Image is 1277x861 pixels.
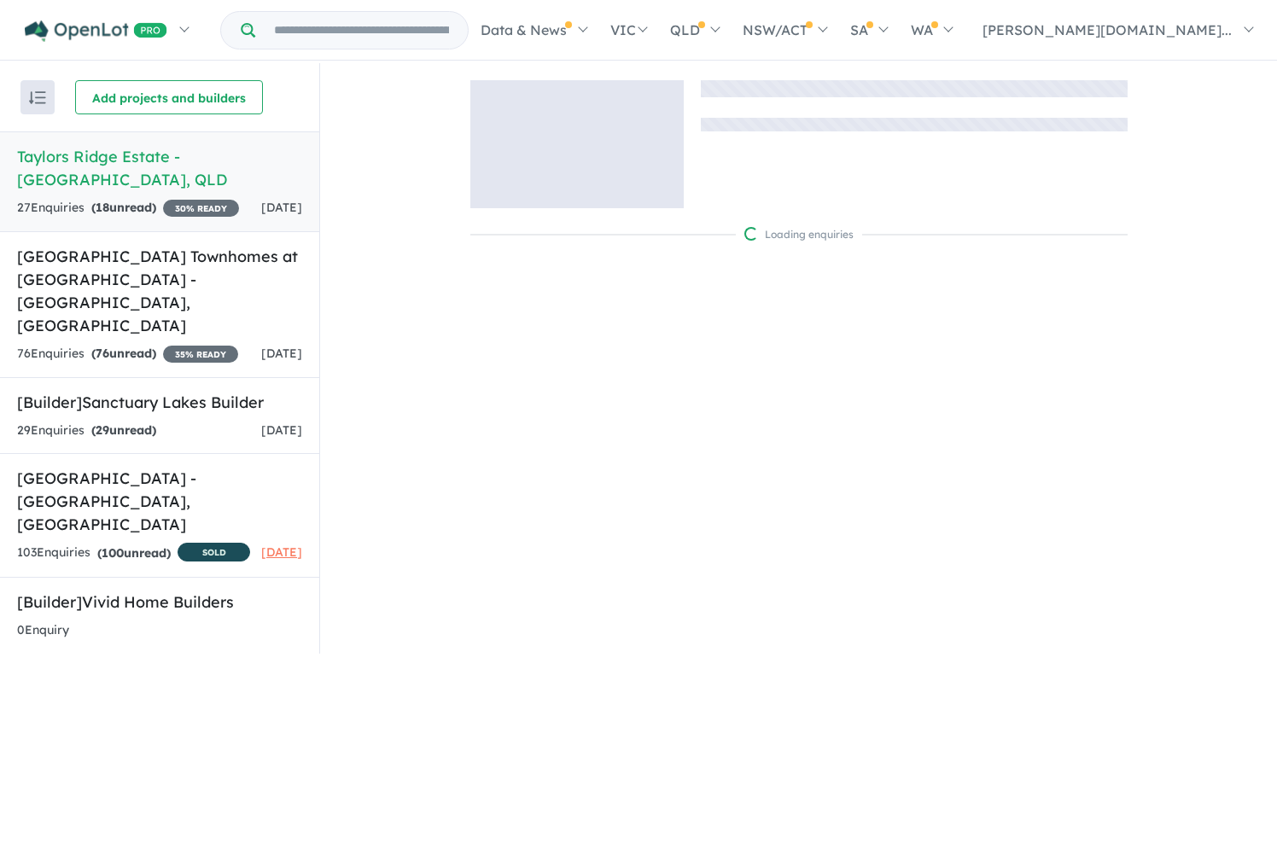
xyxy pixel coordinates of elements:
[17,421,156,441] div: 29 Enquir ies
[261,200,302,215] span: [DATE]
[17,245,302,337] h5: [GEOGRAPHIC_DATA] Townhomes at [GEOGRAPHIC_DATA] - [GEOGRAPHIC_DATA] , [GEOGRAPHIC_DATA]
[163,200,239,217] span: 30 % READY
[102,545,124,561] span: 100
[29,91,46,104] img: sort.svg
[96,346,109,361] span: 76
[163,346,238,363] span: 35 % READY
[17,543,250,564] div: 103 Enquir ies
[91,422,156,438] strong: ( unread)
[261,422,302,438] span: [DATE]
[983,21,1232,38] span: [PERSON_NAME][DOMAIN_NAME]...
[178,543,250,561] span: SOLD
[17,590,302,614] h5: [Builder] Vivid Home Builders
[259,12,464,49] input: Try estate name, suburb, builder or developer
[17,344,238,364] div: 76 Enquir ies
[97,545,171,561] strong: ( unread)
[261,346,302,361] span: [DATE]
[744,226,854,243] div: Loading enquiries
[96,200,109,215] span: 18
[17,467,302,536] h5: [GEOGRAPHIC_DATA] - [GEOGRAPHIC_DATA] , [GEOGRAPHIC_DATA]
[17,391,302,414] h5: [Builder] Sanctuary Lakes Builder
[75,80,263,114] button: Add projects and builders
[17,198,239,218] div: 27 Enquir ies
[96,422,109,438] span: 29
[91,200,156,215] strong: ( unread)
[17,145,302,191] h5: Taylors Ridge Estate - [GEOGRAPHIC_DATA] , QLD
[91,346,156,361] strong: ( unread)
[17,620,69,641] div: 0 Enquir y
[261,544,302,560] span: [DATE]
[25,20,167,42] img: Openlot PRO Logo White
